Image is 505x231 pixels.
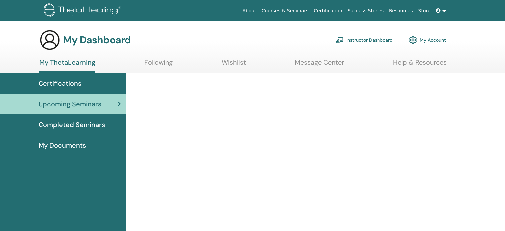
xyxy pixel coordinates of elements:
[222,58,246,71] a: Wishlist
[295,58,344,71] a: Message Center
[409,33,446,47] a: My Account
[259,5,311,17] a: Courses & Seminars
[39,58,95,73] a: My ThetaLearning
[311,5,345,17] a: Certification
[144,58,173,71] a: Following
[345,5,386,17] a: Success Stories
[240,5,259,17] a: About
[39,78,81,88] span: Certifications
[39,29,60,51] img: generic-user-icon.jpg
[409,34,417,46] img: cog.svg
[393,58,447,71] a: Help & Resources
[39,140,86,150] span: My Documents
[39,99,101,109] span: Upcoming Seminars
[416,5,433,17] a: Store
[386,5,416,17] a: Resources
[63,34,131,46] h3: My Dashboard
[336,37,344,43] img: chalkboard-teacher.svg
[44,3,123,18] img: logo.png
[336,33,393,47] a: Instructor Dashboard
[39,120,105,130] span: Completed Seminars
